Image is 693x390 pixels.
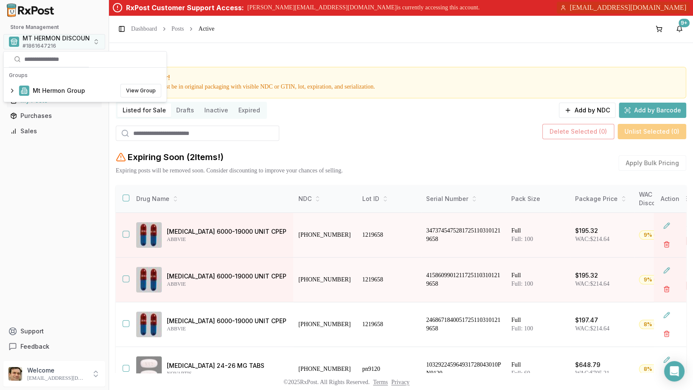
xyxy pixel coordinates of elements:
[20,342,49,351] span: Feedback
[639,320,668,329] div: 8% OFF
[247,3,480,12] p: [PERSON_NAME][EMAIL_ADDRESS][DOMAIN_NAME] is currently accessing this account.
[167,317,286,325] p: [MEDICAL_DATA] 6000-19000 UNIT CPEP
[664,361,684,381] div: Open Intercom Messenger
[639,190,674,207] div: WAC Discount
[659,237,674,252] button: Delete
[138,83,679,91] div: Product must be in original packaging with visible NDC or GTIN, lot, expiration, and serialization.
[575,271,598,280] p: $195.32
[421,213,506,258] td: 34737454752817251103101219658
[659,326,674,341] button: Delete
[421,258,506,302] td: 41586099012117251103101219658
[120,84,161,97] button: View Group
[357,302,421,347] td: 1219658
[3,124,105,138] button: Sales
[506,185,570,213] th: Pack Size
[131,25,157,33] a: Dashboard
[136,356,162,382] img: Entresto 24-26 MG TABS
[679,19,690,27] div: 9+
[575,316,598,324] p: $197.47
[659,281,674,297] button: Delete
[639,230,668,240] div: 9% OFF
[570,3,686,13] span: [EMAIL_ADDRESS][DOMAIN_NAME]
[136,267,162,292] img: Creon 6000-19000 UNIT CPEP
[373,379,388,385] a: Terms
[619,103,686,118] button: Add by Barcode
[171,103,199,117] button: Drafts
[3,24,105,31] h2: Store Management
[233,103,265,117] button: Expired
[659,263,674,278] button: Edit
[421,302,506,347] td: 24686718400517251103101219658
[167,227,286,236] p: [MEDICAL_DATA] 6000-19000 UNIT CPEP
[639,275,668,284] div: 9% OFF
[3,339,105,354] button: Feedback
[506,213,570,258] td: Full
[293,213,357,258] td: [PHONE_NUMBER]
[575,361,600,369] p: $648.79
[426,195,501,203] div: Serial Number
[575,281,610,287] span: WAC: $214.64
[136,312,162,337] img: Creon 6000-19000 UNIT CPEP
[575,370,610,376] span: WAC: $705.21
[131,25,215,33] nav: breadcrumb
[298,195,352,203] div: NDC
[639,364,668,374] div: 8% OFF
[575,227,598,235] p: $195.32
[3,109,105,123] button: Purchases
[116,166,343,175] p: Expiring posts will be removed soon. Consider discounting to improve your chances of selling.
[138,74,679,81] h5: Reminder!
[659,307,674,323] button: Edit
[506,258,570,302] td: Full
[575,325,610,332] span: WAC: $214.64
[511,281,533,287] span: Full: 100
[357,258,421,302] td: 1219658
[575,236,610,242] span: WAC: $214.64
[27,366,86,375] p: Welcome
[293,258,357,302] td: [PHONE_NUMBER]
[6,69,165,81] div: Groups
[10,112,98,120] div: Purchases
[117,103,171,117] button: Listed for Sale
[673,22,686,36] button: 9+
[357,213,421,258] td: 1219658
[559,103,616,118] button: Add by NDC
[511,325,533,332] span: Full: 100
[7,123,102,139] a: Sales
[654,185,686,213] th: Action
[659,218,674,233] button: Edit
[126,3,244,13] div: RxPost Customer Support Access:
[167,361,286,370] p: [MEDICAL_DATA] 24-26 MG TABS
[167,325,286,332] p: ABBVIE
[116,50,163,63] div: My Posts
[3,3,58,17] img: RxPost Logo
[136,195,286,203] div: Drug Name
[362,195,416,203] div: Lot ID
[167,281,286,287] p: ABBVIE
[293,302,357,347] td: [PHONE_NUMBER]
[33,86,85,95] span: Mt Hermon Group
[23,43,56,49] span: # 1861647216
[506,302,570,347] td: Full
[167,272,286,281] p: [MEDICAL_DATA] 6000-19000 UNIT CPEP
[391,379,409,385] a: Privacy
[9,367,22,381] img: User avatar
[575,195,629,203] div: Package Price
[136,222,162,248] img: Creon 6000-19000 UNIT CPEP
[7,108,102,123] a: Purchases
[172,25,184,33] a: Posts
[10,127,98,135] div: Sales
[23,34,129,43] span: MT HERMON DISCOUNT PHARMACY
[27,375,86,381] p: [EMAIL_ADDRESS][DOMAIN_NAME]
[511,370,530,376] span: Full: 60
[3,324,105,339] button: Support
[199,103,233,117] button: Inactive
[511,236,533,242] span: Full: 100
[167,236,286,243] p: ABBVIE
[659,352,674,367] button: Edit
[198,25,214,33] span: Active
[167,370,286,377] p: NOVARTIS
[3,34,105,49] button: Select a view
[128,151,223,163] h2: Expiring Soon ( 2 Item s !)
